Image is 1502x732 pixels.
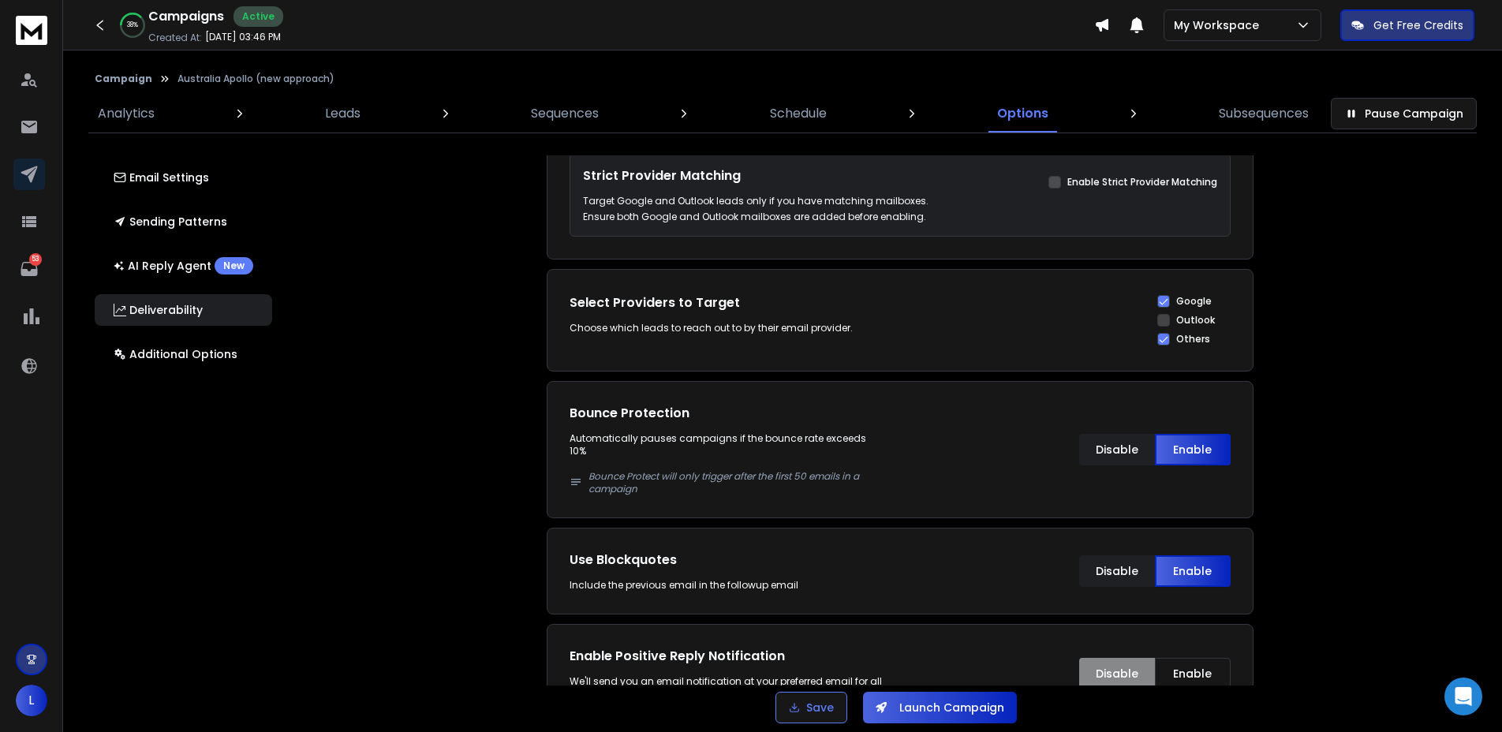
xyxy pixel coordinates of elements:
[114,257,253,274] p: AI Reply Agent
[570,675,884,700] p: We'll send you an email notification at your preferred email for all positive replies in this cam...
[88,95,164,133] a: Analytics
[770,104,827,123] p: Schedule
[588,470,884,495] p: Bounce Protect will only trigger after the first 50 emails in a campaign
[205,31,281,43] p: [DATE] 03:46 PM
[570,579,884,592] p: Include the previous email in the followup email
[1209,95,1318,133] a: Subsequences
[95,294,272,326] button: Deliverability
[583,211,928,223] p: Ensure both Google and Outlook mailboxes are added before enabling.
[583,195,928,207] p: Target Google and Outlook leads only if you have matching mailboxes.
[316,95,370,133] a: Leads
[16,685,47,716] button: L
[1079,658,1155,689] button: Disable
[1331,98,1477,129] button: Pause Campaign
[234,6,283,27] div: Active
[1079,434,1155,465] button: Disable
[583,166,928,185] h1: Strict Provider Matching
[1340,9,1474,41] button: Get Free Credits
[1176,295,1212,308] label: Google
[1155,658,1231,689] button: Enable
[1176,314,1215,327] label: Outlook
[1155,434,1231,465] button: Enable
[29,253,42,266] p: 53
[570,404,884,423] h1: Bounce Protection
[95,338,272,370] button: Additional Options
[570,647,884,666] h1: Enable Positive Reply Notification
[114,302,203,318] p: Deliverability
[1176,333,1210,345] label: Others
[215,257,253,274] div: New
[13,253,45,285] a: 53
[570,432,884,458] p: Automatically pauses campaigns if the bounce rate exceeds 10%
[16,16,47,45] img: logo
[114,170,209,185] p: Email Settings
[531,104,599,123] p: Sequences
[95,250,272,282] button: AI Reply AgentNew
[1444,678,1482,715] div: Open Intercom Messenger
[95,73,152,85] button: Campaign
[570,551,884,570] h1: Use Blockquotes
[1373,17,1463,33] p: Get Free Credits
[988,95,1058,133] a: Options
[521,95,608,133] a: Sequences
[570,293,884,312] h1: Select Providers to Target
[1219,104,1309,123] p: Subsequences
[1174,17,1265,33] p: My Workspace
[127,21,138,30] p: 38 %
[1079,555,1155,587] button: Disable
[114,214,227,230] p: Sending Patterns
[775,692,847,723] button: Save
[95,206,272,237] button: Sending Patterns
[570,322,884,334] p: Choose which leads to reach out to by their email provider.
[863,692,1017,723] button: Launch Campaign
[148,32,202,44] p: Created At:
[114,346,237,362] p: Additional Options
[760,95,836,133] a: Schedule
[95,162,272,193] button: Email Settings
[997,104,1048,123] p: Options
[1067,176,1217,189] label: Enable Strict Provider Matching
[325,104,361,123] p: Leads
[148,7,224,26] h1: Campaigns
[1155,555,1231,587] button: Enable
[177,73,334,85] p: Australia Apollo (new approach)
[98,104,155,123] p: Analytics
